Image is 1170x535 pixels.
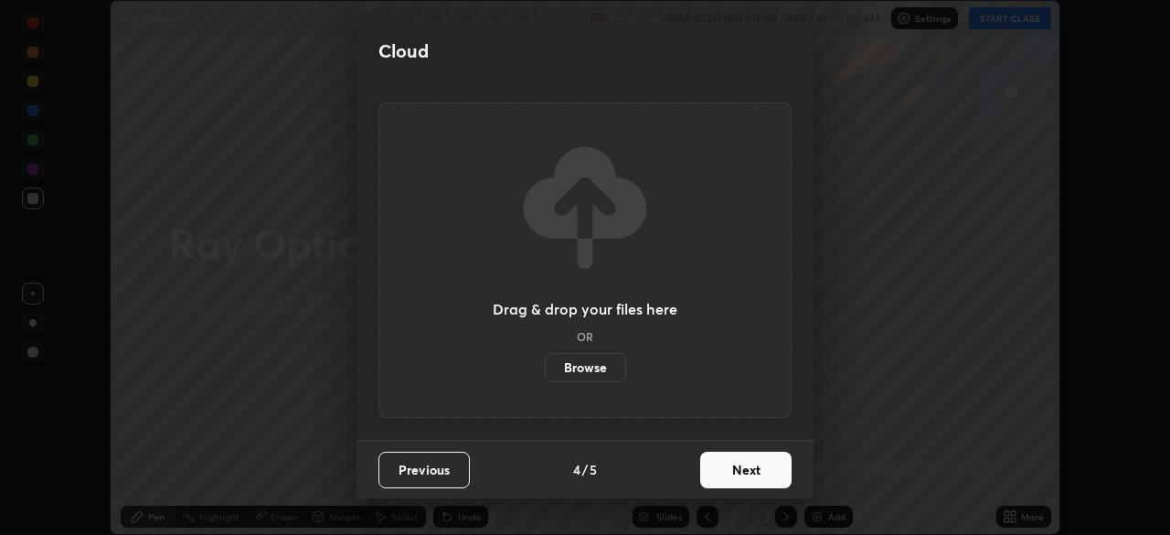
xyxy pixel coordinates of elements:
[590,460,597,479] h4: 5
[378,39,429,63] h2: Cloud
[577,331,593,342] h5: OR
[700,452,792,488] button: Next
[582,460,588,479] h4: /
[573,460,580,479] h4: 4
[378,452,470,488] button: Previous
[493,302,677,316] h3: Drag & drop your files here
